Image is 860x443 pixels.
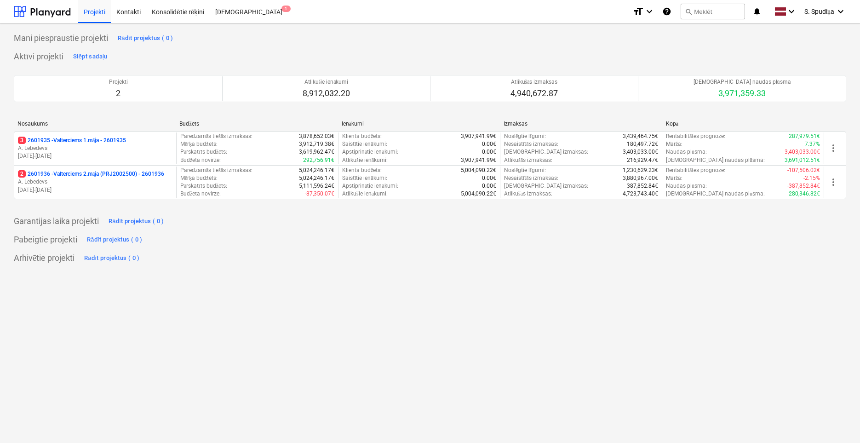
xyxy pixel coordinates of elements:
[18,152,172,160] p: [DATE] - [DATE]
[303,78,350,86] p: Atlikušie ienākumi
[180,190,221,198] p: Budžeta novirze :
[18,170,164,178] p: 2601936 - Valterciems 2.māja (PRJ2002500) - 2601936
[627,140,658,148] p: 180,497.72€
[623,132,658,140] p: 3,439,464.75€
[299,174,334,182] p: 5,024,246.17€
[482,174,496,182] p: 0.00€
[504,182,588,190] p: [DEMOGRAPHIC_DATA] izmaksas :
[504,148,588,156] p: [DEMOGRAPHIC_DATA] izmaksas :
[644,6,655,17] i: keyboard_arrow_down
[109,88,128,99] p: 2
[835,6,846,17] i: keyboard_arrow_down
[510,78,558,86] p: Atlikušās izmaksas
[623,167,658,174] p: 1,230,629.23€
[504,190,552,198] p: Atlikušās izmaksas :
[299,140,334,148] p: 3,912,719.38€
[783,148,820,156] p: -3,403,033.00€
[685,8,692,15] span: search
[666,148,707,156] p: Naudas plūsma :
[510,88,558,99] p: 4,940,672.87
[814,399,860,443] iframe: Chat Widget
[106,214,166,229] button: Rādīt projektus ( 0 )
[461,167,496,174] p: 5,004,090.22€
[180,182,227,190] p: Pārskatīts budžets :
[504,140,558,148] p: Nesaistītās izmaksas :
[18,186,172,194] p: [DATE] - [DATE]
[627,156,658,164] p: 216,929.47€
[180,156,221,164] p: Budžeta novirze :
[504,156,552,164] p: Atlikušās izmaksas :
[694,78,791,86] p: [DEMOGRAPHIC_DATA] naudas plūsma
[666,167,725,174] p: Rentabilitātes prognoze :
[342,167,382,174] p: Klienta budžets :
[828,177,839,188] span: more_vert
[666,174,682,182] p: Marža :
[18,170,172,194] div: 22601936 -Valterciems 2.māja (PRJ2002500) - 2601936A. Lebedevs[DATE]-[DATE]
[180,167,252,174] p: Paredzamās tiešās izmaksas :
[18,137,126,144] p: 2601935 - Valterciems 1.māja - 2601935
[18,137,172,160] div: 32601935 -Valterciems 1.māja - 2601935A. Lebedevs[DATE]-[DATE]
[303,88,350,99] p: 8,912,032.20
[305,190,334,198] p: -87,350.07€
[504,132,546,140] p: Noslēgtie līgumi :
[14,33,108,44] p: Mani piespraustie projekti
[666,156,765,164] p: [DEMOGRAPHIC_DATA] naudas plūsma :
[666,182,707,190] p: Naudas plūsma :
[789,190,820,198] p: 280,346.82€
[180,132,252,140] p: Paredzamās tiešās izmaksas :
[623,148,658,156] p: 3,403,033.00€
[299,182,334,190] p: 5,111,596.24€
[14,51,63,62] p: Aktīvi projekti
[342,121,496,127] div: Ienākumi
[342,148,398,156] p: Apstiprinātie ienākumi :
[82,251,142,265] button: Rādīt projektus ( 0 )
[299,167,334,174] p: 5,024,246.17€
[281,6,291,12] span: 1
[504,167,546,174] p: Noslēgtie līgumi :
[14,216,99,227] p: Garantijas laika projekti
[17,121,172,127] div: Nosaukums
[662,6,671,17] i: Zināšanu pamats
[71,49,110,64] button: Slēpt sadaļu
[84,253,140,264] div: Rādīt projektus ( 0 )
[623,190,658,198] p: 4,723,743.40€
[342,174,387,182] p: Saistītie ienākumi :
[785,156,820,164] p: 3,691,012.51€
[73,52,108,62] div: Slēpt sadaļu
[482,182,496,190] p: 0.00€
[18,137,26,144] span: 3
[180,148,227,156] p: Pārskatīts budžets :
[109,78,128,86] p: Projekti
[342,182,398,190] p: Apstiprinātie ienākumi :
[694,88,791,99] p: 3,971,359.33
[180,140,218,148] p: Mērķa budžets :
[180,174,218,182] p: Mērķa budžets :
[109,216,164,227] div: Rādīt projektus ( 0 )
[482,140,496,148] p: 0.00€
[504,174,558,182] p: Nesaistītās izmaksas :
[804,8,834,16] span: S. Spudiņa
[786,6,797,17] i: keyboard_arrow_down
[787,182,820,190] p: -387,852.84€
[752,6,762,17] i: notifications
[87,235,143,245] div: Rādīt projektus ( 0 )
[681,4,745,19] button: Meklēt
[666,132,725,140] p: Rentabilitātes prognoze :
[666,190,765,198] p: [DEMOGRAPHIC_DATA] naudas plūsma :
[299,132,334,140] p: 3,878,652.03€
[299,148,334,156] p: 3,619,962.47€
[115,31,176,46] button: Rādīt projektus ( 0 )
[342,156,388,164] p: Atlikušie ienākumi :
[303,156,334,164] p: 292,756.91€
[461,156,496,164] p: 3,907,941.99€
[342,190,388,198] p: Atlikušie ienākumi :
[342,140,387,148] p: Saistītie ienākumi :
[118,33,173,44] div: Rādīt projektus ( 0 )
[666,140,682,148] p: Marža :
[14,234,77,245] p: Pabeigtie projekti
[342,132,382,140] p: Klienta budžets :
[18,178,172,186] p: A. Lebedevs
[623,174,658,182] p: 3,880,967.00€
[803,174,820,182] p: -2.15%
